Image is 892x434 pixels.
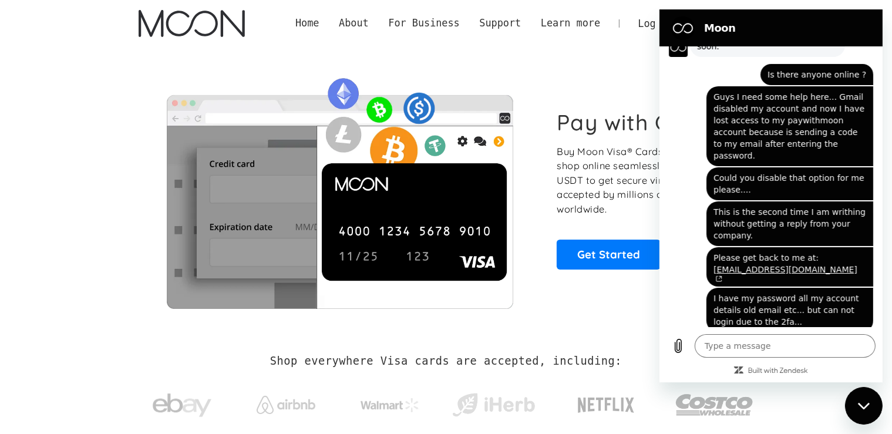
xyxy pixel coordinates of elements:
img: Moon Cards let you spend your crypto anywhere Visa is accepted. [139,70,541,308]
div: Learn more [541,16,600,31]
a: Log In [628,11,684,36]
div: For Business [388,16,459,31]
img: Airbnb [257,396,315,414]
img: Netflix [577,391,635,420]
div: Learn more [531,16,610,31]
h1: Pay with Crypto [557,109,729,136]
a: Home [285,16,329,31]
div: Support [470,16,531,31]
div: About [329,16,378,31]
h2: Shop everywhere Visa cards are accepted, including: [270,355,622,368]
iframe: Button to launch messaging window, conversation in progress [845,387,883,425]
a: Netflix [554,379,659,426]
img: iHerb [450,390,537,420]
img: Moon Logo [139,10,245,37]
a: Costco [675,371,754,433]
a: Walmart [346,386,433,418]
a: iHerb [450,378,537,426]
p: Buy Moon Visa® Cards with crypto and shop online seamlessly! Use Bitcoin or USDT to get secure vi... [557,144,740,217]
img: ebay [153,387,211,424]
div: About [339,16,369,31]
a: ebay [139,375,226,430]
a: Get Started [557,240,661,269]
iframe: Messaging window [659,9,883,382]
img: Costco [675,383,754,427]
a: Airbnb [242,384,329,420]
img: Walmart [361,398,419,412]
a: home [139,10,245,37]
div: For Business [379,16,470,31]
div: Support [479,16,521,31]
